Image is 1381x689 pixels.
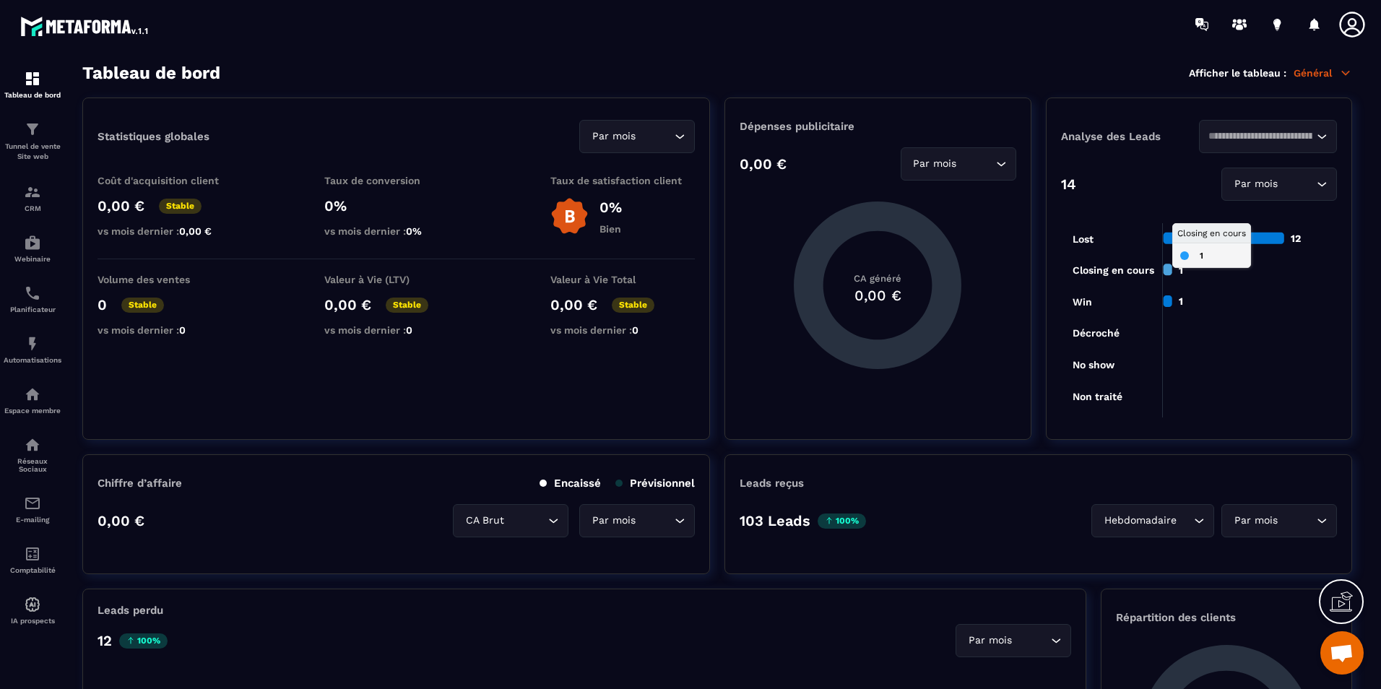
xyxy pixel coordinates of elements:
[24,121,41,138] img: formation
[24,183,41,201] img: formation
[179,225,212,237] span: 0,00 €
[550,274,695,285] p: Valeur à Vie Total
[638,129,671,144] input: Search for option
[4,457,61,473] p: Réseaux Sociaux
[4,142,61,162] p: Tunnel de vente Site web
[462,513,507,529] span: CA Brut
[550,175,695,186] p: Taux de satisfaction client
[540,477,601,490] p: Encaissé
[1101,513,1179,529] span: Hebdomadaire
[4,223,61,274] a: automationsautomationsWebinaire
[1281,513,1313,529] input: Search for option
[4,91,61,99] p: Tableau de bord
[1073,359,1115,370] tspan: No show
[1281,176,1313,192] input: Search for option
[24,596,41,613] img: automations
[4,173,61,223] a: formationformationCRM
[818,513,866,529] p: 100%
[638,513,671,529] input: Search for option
[4,59,61,110] a: formationformationTableau de bord
[4,407,61,415] p: Espace membre
[579,120,695,153] div: Search for option
[1061,130,1199,143] p: Analyse des Leads
[98,512,144,529] p: 0,00 €
[901,147,1016,181] div: Search for option
[956,624,1071,657] div: Search for option
[406,324,412,336] span: 0
[24,70,41,87] img: formation
[1073,264,1154,277] tspan: Closing en cours
[1073,391,1122,402] tspan: Non traité
[1073,327,1120,339] tspan: Décroché
[1073,233,1094,245] tspan: Lost
[740,155,787,173] p: 0,00 €
[98,324,242,336] p: vs mois dernier :
[159,199,202,214] p: Stable
[24,335,41,352] img: automations
[98,130,209,143] p: Statistiques globales
[20,13,150,39] img: logo
[4,110,61,173] a: formationformationTunnel de vente Site web
[24,285,41,302] img: scheduler
[4,516,61,524] p: E-mailing
[4,534,61,585] a: accountantaccountantComptabilité
[324,197,469,214] p: 0%
[599,223,622,235] p: Bien
[82,63,220,83] h3: Tableau de bord
[121,298,164,313] p: Stable
[324,296,371,313] p: 0,00 €
[324,274,469,285] p: Valeur à Vie (LTV)
[98,197,144,214] p: 0,00 €
[4,617,61,625] p: IA prospects
[98,632,112,649] p: 12
[4,204,61,212] p: CRM
[1116,611,1337,624] p: Répartition des clients
[965,633,1015,649] span: Par mois
[4,274,61,324] a: schedulerschedulerPlanificateur
[98,477,182,490] p: Chiffre d’affaire
[1061,175,1076,193] p: 14
[98,296,107,313] p: 0
[24,436,41,454] img: social-network
[324,175,469,186] p: Taux de conversion
[612,298,654,313] p: Stable
[615,477,695,490] p: Prévisionnel
[1320,631,1364,675] a: Ouvrir le chat
[507,513,545,529] input: Search for option
[4,356,61,364] p: Automatisations
[179,324,186,336] span: 0
[324,225,469,237] p: vs mois dernier :
[1221,168,1337,201] div: Search for option
[4,255,61,263] p: Webinaire
[98,225,242,237] p: vs mois dernier :
[632,324,638,336] span: 0
[4,425,61,484] a: social-networksocial-networkRéseaux Sociaux
[4,305,61,313] p: Planificateur
[386,298,428,313] p: Stable
[740,477,804,490] p: Leads reçus
[1199,120,1337,153] div: Search for option
[960,156,992,172] input: Search for option
[550,197,589,235] img: b-badge-o.b3b20ee6.svg
[4,484,61,534] a: emailemailE-mailing
[1073,296,1092,308] tspan: Win
[1179,513,1190,529] input: Search for option
[24,545,41,563] img: accountant
[453,504,568,537] div: Search for option
[1231,513,1281,529] span: Par mois
[98,175,242,186] p: Coût d'acquisition client
[98,274,242,285] p: Volume des ventes
[1015,633,1047,649] input: Search for option
[406,225,422,237] span: 0%
[1189,67,1286,79] p: Afficher le tableau :
[1091,504,1214,537] div: Search for option
[599,199,622,216] p: 0%
[1221,504,1337,537] div: Search for option
[1231,176,1281,192] span: Par mois
[324,324,469,336] p: vs mois dernier :
[589,513,638,529] span: Par mois
[550,296,597,313] p: 0,00 €
[740,512,810,529] p: 103 Leads
[24,234,41,251] img: automations
[1208,129,1313,144] input: Search for option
